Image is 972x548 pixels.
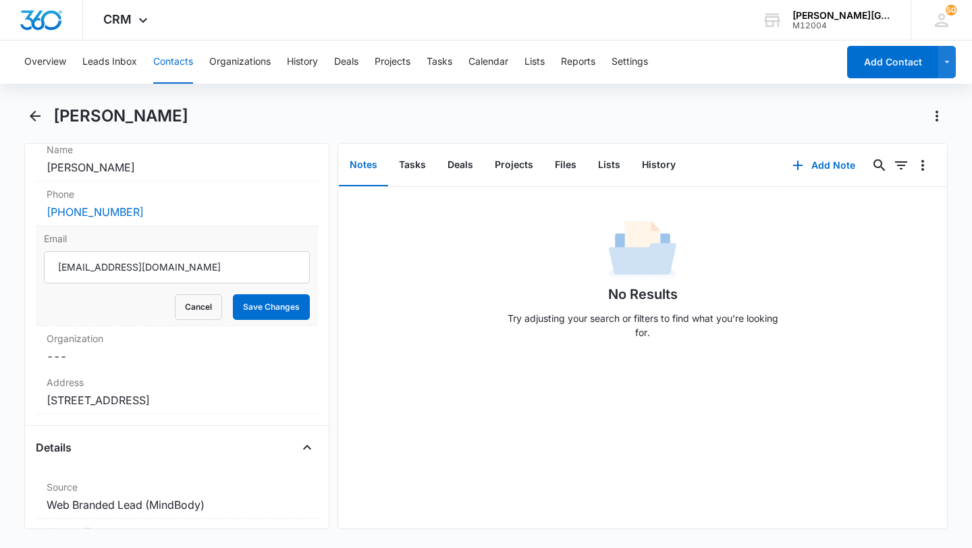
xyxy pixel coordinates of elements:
[926,105,948,127] button: Actions
[946,5,956,16] span: 50
[103,12,132,26] span: CRM
[47,187,307,201] label: Phone
[36,474,318,519] div: SourceWeb Branded Lead (MindBody)
[792,21,891,30] div: account id
[36,182,318,226] div: Phone[PHONE_NUMBER]
[153,40,193,84] button: Contacts
[484,144,544,186] button: Projects
[47,480,307,494] label: Source
[47,375,307,389] label: Address
[44,231,310,246] label: Email
[44,251,310,283] input: Email
[53,106,188,126] h1: [PERSON_NAME]
[847,46,938,78] button: Add Contact
[890,155,912,176] button: Filters
[47,348,307,364] dd: ---
[175,294,222,320] button: Cancel
[946,5,956,16] div: notifications count
[869,155,890,176] button: Search...
[24,40,66,84] button: Overview
[47,159,307,175] dd: [PERSON_NAME]
[36,439,72,456] h4: Details
[47,142,307,157] label: Name
[609,217,676,284] img: No Data
[608,284,678,304] h1: No Results
[587,144,631,186] button: Lists
[36,370,318,414] div: Address[STREET_ADDRESS]
[47,331,307,346] label: Organization
[524,40,545,84] button: Lists
[24,105,45,127] button: Back
[47,524,307,539] label: Contact Type
[437,144,484,186] button: Deals
[544,144,587,186] button: Files
[561,40,595,84] button: Reports
[468,40,508,84] button: Calendar
[334,40,358,84] button: Deals
[209,40,271,84] button: Organizations
[501,311,784,339] p: Try adjusting your search or filters to find what you’re looking for.
[779,149,869,182] button: Add Note
[233,294,310,320] button: Save Changes
[82,40,137,84] button: Leads Inbox
[287,40,318,84] button: History
[388,144,437,186] button: Tasks
[36,326,318,370] div: Organization---
[792,10,891,21] div: account name
[47,392,307,408] dd: [STREET_ADDRESS]
[339,144,388,186] button: Notes
[47,497,307,513] dd: Web Branded Lead (MindBody)
[296,437,318,458] button: Close
[631,144,686,186] button: History
[912,155,934,176] button: Overflow Menu
[427,40,452,84] button: Tasks
[375,40,410,84] button: Projects
[47,204,144,220] a: [PHONE_NUMBER]
[36,137,318,182] div: Name[PERSON_NAME]
[612,40,648,84] button: Settings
